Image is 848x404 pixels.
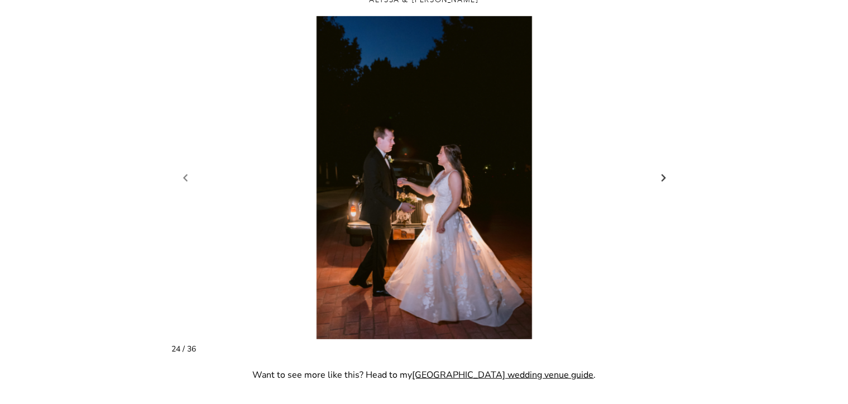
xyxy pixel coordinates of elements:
[413,369,594,381] a: [GEOGRAPHIC_DATA] wedding venue guide
[172,345,677,354] div: 24 / 36
[172,368,677,382] p: Want to see more like this? Head to my .
[656,170,672,187] a: Next slide
[172,16,677,339] li: 24 / 36
[178,170,193,187] a: Previous slide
